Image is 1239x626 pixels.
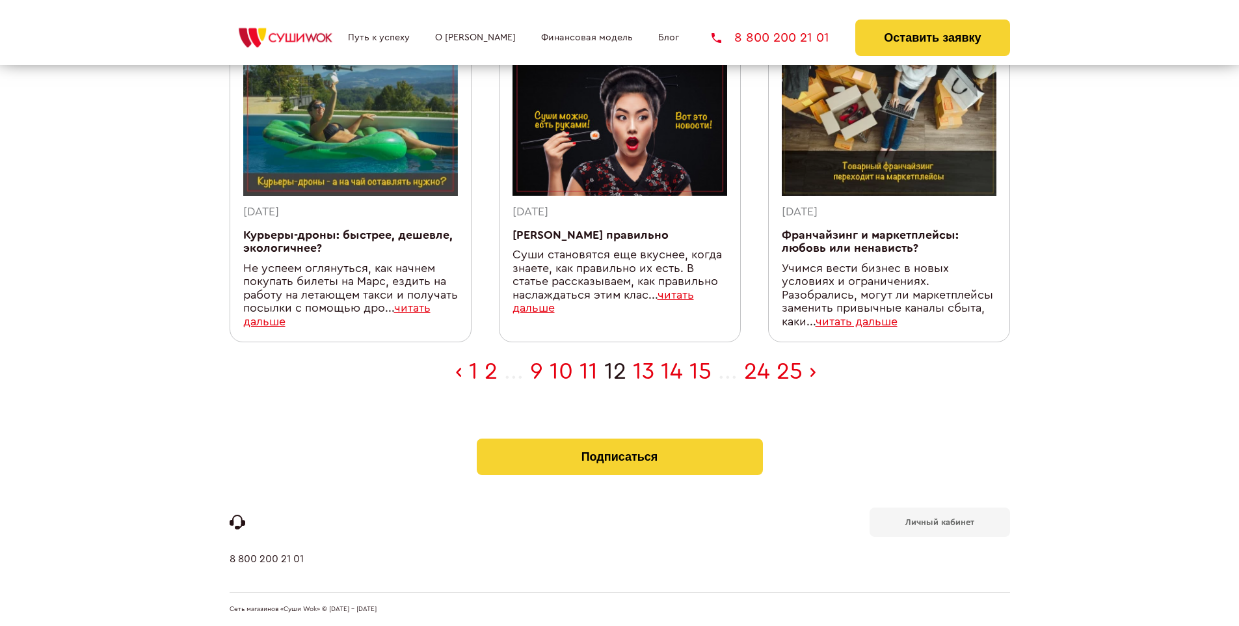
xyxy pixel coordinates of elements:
a: 14 [661,360,683,383]
span: ... [718,360,738,383]
a: Личный кабинет [870,508,1010,537]
a: 11 [580,360,598,383]
a: « Previous [455,360,462,383]
a: 25 [777,360,803,383]
a: 1 [469,360,478,383]
a: Финансовая модель [541,33,633,43]
a: Франчайзинг и маркетплейсы: любовь или ненависть? [782,230,959,254]
button: Подписаться [477,439,763,475]
div: [DATE] [243,206,458,219]
span: ... [504,360,524,383]
a: 2 [485,360,498,383]
div: [DATE] [782,206,996,219]
b: Личный кабинет [905,518,974,526]
span: 12 [604,360,626,383]
a: 10 [550,360,573,383]
a: 8 800 200 21 01 [230,553,304,592]
a: О [PERSON_NAME] [435,33,516,43]
span: 8 800 200 21 01 [734,31,829,44]
a: читать дальше [243,303,431,327]
a: 9 [530,360,543,383]
a: Блог [658,33,679,43]
div: Не успеем оглянуться, как начнем покупать билеты на Марс, ездить на работу на летающем такси и по... [243,262,458,329]
a: Next » [809,360,816,383]
a: 13 [633,360,654,383]
a: Путь к успеху [348,33,410,43]
span: Сеть магазинов «Суши Wok» © [DATE] - [DATE] [230,606,377,614]
button: Оставить заявку [855,20,1009,56]
a: читать дальше [816,316,898,327]
div: Учимся вести бизнес в новых условиях и ограничениях. Разобрались, могут ли маркетплейсы заменить ... [782,262,996,329]
a: [PERSON_NAME] правильно [513,230,669,241]
a: 8 800 200 21 01 [712,31,829,44]
div: [DATE] [513,206,727,219]
div: Суши становятся еще вкуснее, когда знаете, как правильно их есть. В статье рассказываем, как прав... [513,249,727,316]
a: 15 [689,360,712,383]
a: Курьеры-дроны: быстрее, дешевле, экологичнее? [243,230,453,254]
a: 24 [744,360,770,383]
